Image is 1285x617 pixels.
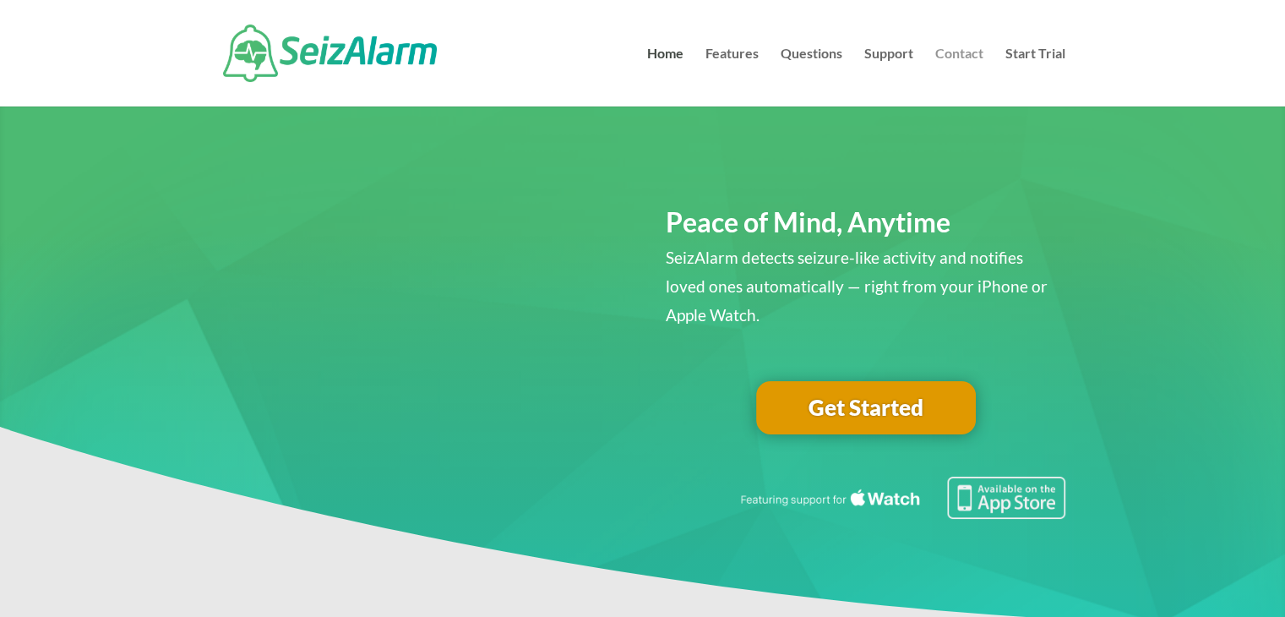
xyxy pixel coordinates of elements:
span: SeizAlarm detects seizure-like activity and notifies loved ones automatically — right from your i... [666,248,1048,325]
a: Support [864,47,913,106]
img: Seizure detection available in the Apple App Store. [738,477,1065,519]
a: Get Started [756,381,976,435]
a: Contact [935,47,983,106]
a: Features [705,47,759,106]
a: Home [647,47,683,106]
a: Questions [781,47,842,106]
span: Peace of Mind, Anytime [666,205,950,238]
a: Start Trial [1005,47,1065,106]
a: Featuring seizure detection support for the Apple Watch [738,503,1065,522]
img: SeizAlarm [223,25,437,82]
